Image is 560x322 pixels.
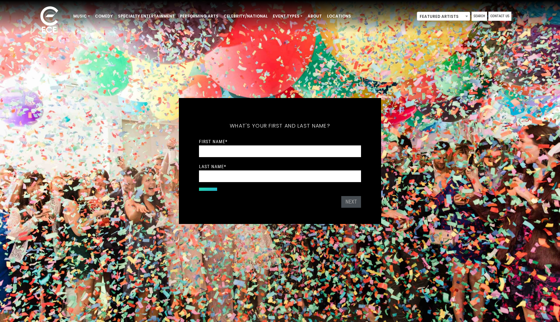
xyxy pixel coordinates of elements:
a: Locations [324,11,354,22]
a: Celebrity/National [221,11,270,22]
a: Contact Us [488,12,511,21]
a: About [305,11,324,22]
h5: What's your first and last name? [199,114,361,138]
label: First Name [199,139,227,144]
a: Event Types [270,11,305,22]
a: Search [472,12,487,21]
a: Specialty Entertainment [115,11,177,22]
a: Performing Arts [177,11,221,22]
img: ece_new_logo_whitev2-1.png [33,5,65,36]
span: Featured Artists [417,12,470,21]
a: Comedy [92,11,115,22]
a: Music [71,11,92,22]
label: Last Name [199,164,226,169]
